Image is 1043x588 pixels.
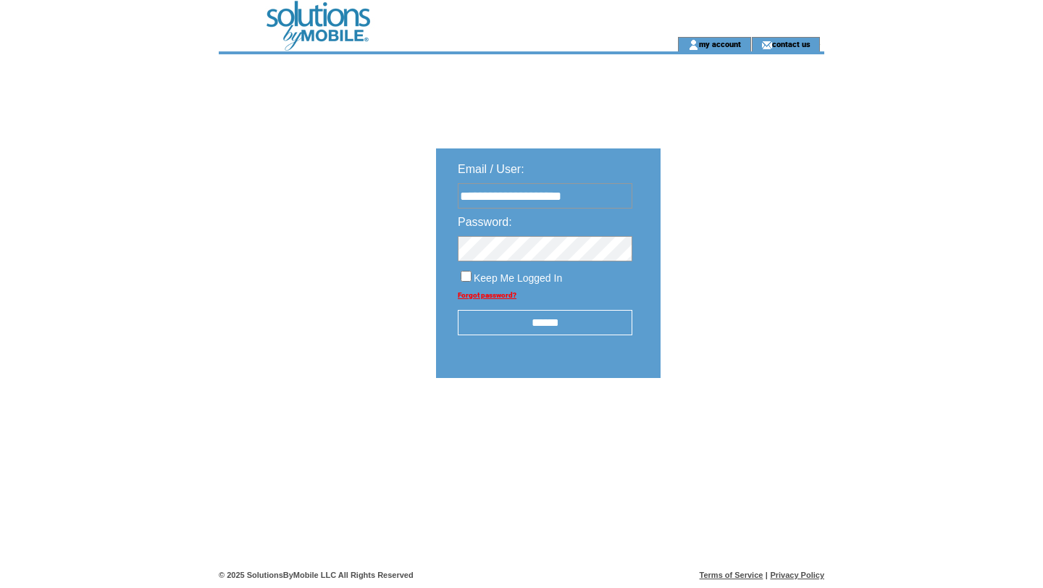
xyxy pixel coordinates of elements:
img: transparent.png [703,414,775,432]
span: Keep Me Logged In [474,272,562,284]
a: Forgot password? [458,291,516,299]
span: © 2025 SolutionsByMobile LLC All Rights Reserved [219,571,414,579]
a: my account [699,39,741,49]
a: Terms of Service [700,571,763,579]
img: contact_us_icon.gif [761,39,772,51]
span: Password: [458,216,512,228]
a: contact us [772,39,810,49]
span: | [766,571,768,579]
span: Email / User: [458,163,524,175]
a: Privacy Policy [770,571,824,579]
img: account_icon.gif [688,39,699,51]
